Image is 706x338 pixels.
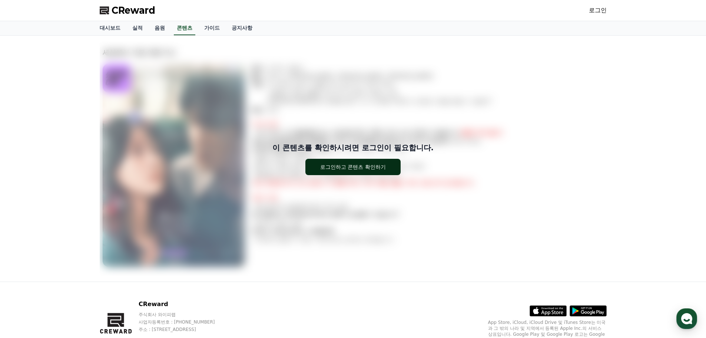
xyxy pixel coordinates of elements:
[49,235,96,254] a: 대화
[320,163,386,171] div: 로그인하고 콘텐츠 확인하기
[198,21,226,35] a: 가이드
[126,21,149,35] a: 실적
[139,319,229,325] p: 사업자등록번호 : [PHONE_NUMBER]
[149,21,171,35] a: 음원
[305,159,401,175] button: 로그인하고 콘텐츠 확인하기
[2,235,49,254] a: 홈
[23,246,28,252] span: 홈
[139,326,229,332] p: 주소 : [STREET_ADDRESS]
[589,6,607,15] a: 로그인
[139,300,229,309] p: CReward
[100,4,155,16] a: CReward
[174,21,195,35] a: 콘텐츠
[94,21,126,35] a: 대시보드
[226,21,258,35] a: 공지사항
[96,235,142,254] a: 설정
[272,142,434,153] p: 이 콘텐츠를 확인하시려면 로그인이 필요합니다.
[139,312,229,318] p: 주식회사 와이피랩
[112,4,155,16] span: CReward
[115,246,123,252] span: 설정
[68,247,77,253] span: 대화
